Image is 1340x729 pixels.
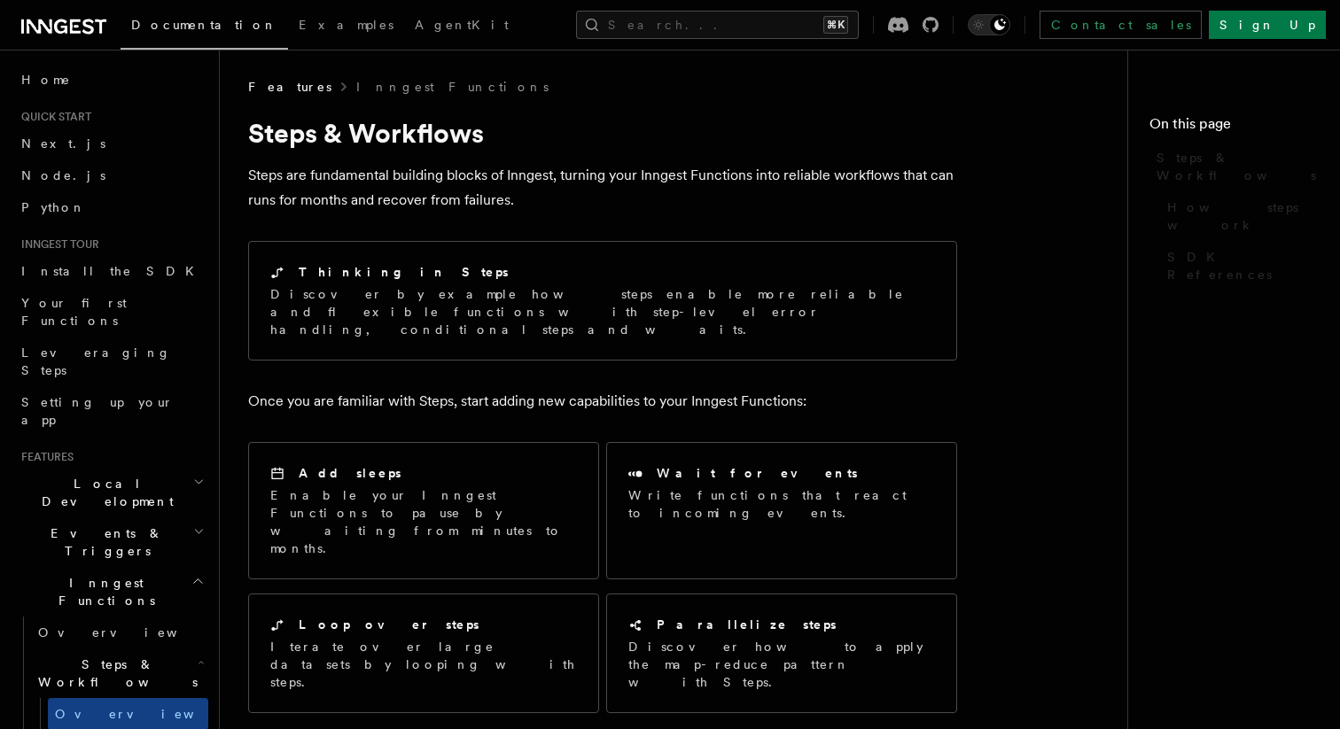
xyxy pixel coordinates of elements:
a: Contact sales [1040,11,1202,39]
a: Thinking in StepsDiscover by example how steps enable more reliable and flexible functions with s... [248,241,957,361]
a: Node.js [14,159,208,191]
a: Overview [31,617,208,648]
a: Install the SDK [14,255,208,287]
button: Steps & Workflows [31,648,208,698]
a: Wait for eventsWrite functions that react to incoming events. [606,442,957,579]
a: How steps work [1160,191,1319,241]
p: Enable your Inngest Functions to pause by waiting from minutes to months. [270,486,577,557]
span: Next.js [21,136,105,151]
span: How steps work [1167,198,1319,234]
span: Documentation [131,18,277,32]
span: Events & Triggers [14,524,193,560]
a: Inngest Functions [356,78,549,96]
span: AgentKit [415,18,509,32]
span: Features [248,78,331,96]
span: Install the SDK [21,264,205,278]
a: Sign Up [1209,11,1326,39]
button: Toggle dark mode [968,14,1010,35]
button: Events & Triggers [14,517,208,567]
span: Inngest tour [14,237,99,252]
h2: Loop over steps [299,616,479,633]
h2: Add sleeps [299,464,401,482]
span: Steps & Workflows [1157,149,1319,184]
span: Leveraging Steps [21,345,171,377]
a: Python [14,191,208,223]
a: SDK References [1160,241,1319,291]
button: Inngest Functions [14,567,208,617]
h2: Wait for events [657,464,858,482]
span: Features [14,450,74,464]
a: Loop over stepsIterate over large datasets by looping with steps. [248,593,599,713]
h2: Thinking in Steps [299,263,509,281]
span: Inngest Functions [14,574,191,609]
a: Your first Functions [14,287,208,337]
a: Documentation [121,5,288,50]
p: Discover how to apply the map-reduce pattern with Steps. [628,638,935,691]
span: Python [21,200,86,214]
a: Next.js [14,128,208,159]
span: Your first Functions [21,296,127,328]
span: SDK References [1167,248,1319,283]
a: Parallelize stepsDiscover how to apply the map-reduce pattern with Steps. [606,593,957,713]
span: Overview [38,625,221,640]
a: Setting up your app [14,386,208,436]
p: Discover by example how steps enable more reliable and flexible functions with step-level error h... [270,285,935,338]
a: Steps & Workflows [1149,142,1319,191]
p: Write functions that react to incoming events. [628,486,935,522]
a: Home [14,64,208,96]
span: Overview [55,707,238,721]
a: AgentKit [404,5,519,48]
button: Search...⌘K [576,11,859,39]
span: Node.js [21,168,105,182]
p: Iterate over large datasets by looping with steps. [270,638,577,691]
span: Quick start [14,110,91,124]
span: Local Development [14,475,193,510]
p: Steps are fundamental building blocks of Inngest, turning your Inngest Functions into reliable wo... [248,163,957,213]
h1: Steps & Workflows [248,117,957,149]
kbd: ⌘K [823,16,848,34]
p: Once you are familiar with Steps, start adding new capabilities to your Inngest Functions: [248,389,957,414]
span: Steps & Workflows [31,655,198,691]
a: Examples [288,5,404,48]
span: Home [21,71,71,89]
span: Examples [299,18,393,32]
a: Add sleepsEnable your Inngest Functions to pause by waiting from minutes to months. [248,442,599,579]
h2: Parallelize steps [657,616,837,633]
button: Local Development [14,468,208,517]
span: Setting up your app [21,395,174,427]
h4: On this page [1149,113,1319,142]
a: Leveraging Steps [14,337,208,386]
